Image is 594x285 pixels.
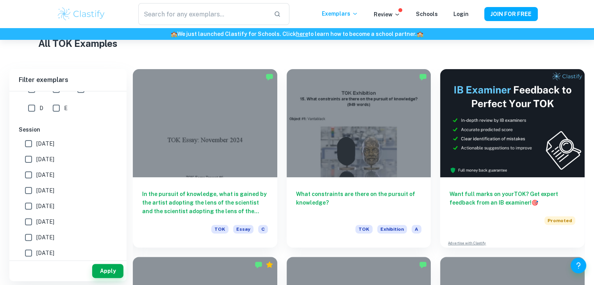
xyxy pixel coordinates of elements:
[211,225,228,233] span: TOK
[19,125,117,134] h6: Session
[92,264,123,278] button: Apply
[171,31,177,37] span: 🏫
[36,186,54,195] span: [DATE]
[419,261,427,269] img: Marked
[36,139,54,148] span: [DATE]
[38,36,556,50] h1: All TOK Examples
[419,73,427,81] img: Marked
[255,261,262,269] img: Marked
[440,69,585,177] img: Thumbnail
[138,3,267,25] input: Search for any exemplars...
[36,233,54,242] span: [DATE]
[484,7,538,21] button: JOIN FOR FREE
[266,261,273,269] div: Premium
[36,249,54,257] span: [DATE]
[412,225,421,233] span: A
[258,225,268,233] span: C
[2,30,592,38] h6: We just launched Clastify for Schools. Click to learn how to become a school partner.
[377,225,407,233] span: Exhibition
[133,69,277,248] a: In the pursuit of knowledge, what is gained by the artist adopting the lens of the scientist and ...
[142,190,268,216] h6: In the pursuit of knowledge, what is gained by the artist adopting the lens of the scientist and ...
[532,199,538,206] span: 🎯
[36,202,54,210] span: [DATE]
[39,104,43,112] span: D
[287,69,431,248] a: What constraints are there on the pursuit of knowledge?TOKExhibitionA
[296,190,422,216] h6: What constraints are there on the pursuit of knowledge?
[36,217,54,226] span: [DATE]
[9,69,127,91] h6: Filter exemplars
[266,73,273,81] img: Marked
[355,225,373,233] span: TOK
[417,31,423,37] span: 🏫
[296,31,308,37] a: here
[571,258,586,273] button: Help and Feedback
[64,104,68,112] span: E
[322,9,358,18] p: Exemplars
[440,69,585,248] a: Want full marks on yourTOK? Get expert feedback from an IB examiner!PromotedAdvertise with Clastify
[453,11,469,17] a: Login
[448,240,486,246] a: Advertise with Clastify
[36,171,54,179] span: [DATE]
[233,225,253,233] span: Essay
[416,11,438,17] a: Schools
[544,216,575,225] span: Promoted
[450,190,575,207] h6: Want full marks on your TOK ? Get expert feedback from an IB examiner!
[36,155,54,164] span: [DATE]
[57,6,106,22] img: Clastify logo
[374,10,400,19] p: Review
